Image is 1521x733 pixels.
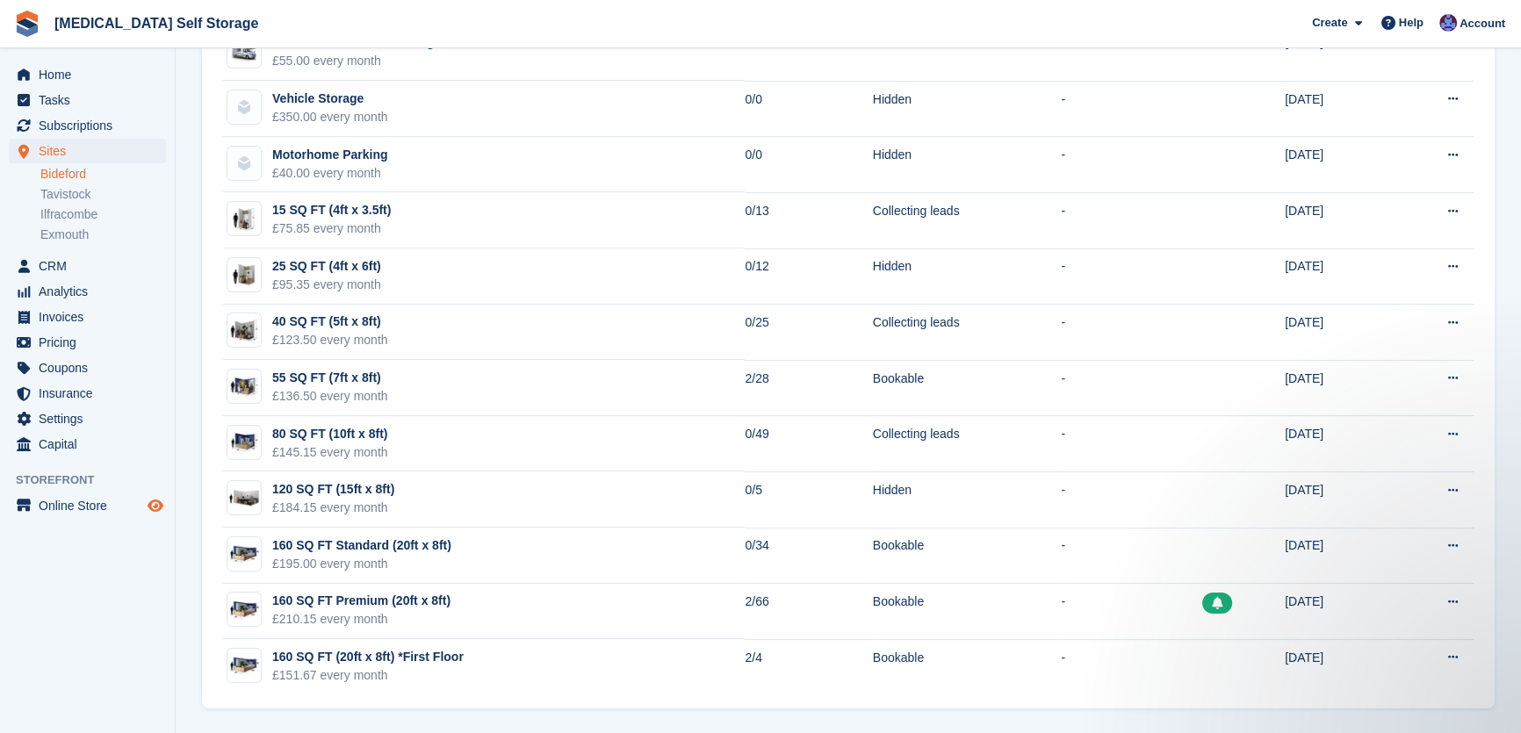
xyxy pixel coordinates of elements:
[873,192,1062,248] td: Collecting leads
[272,276,381,294] div: £95.35 every month
[1061,137,1202,193] td: -
[145,495,166,516] a: Preview store
[47,9,265,38] a: [MEDICAL_DATA] Self Storage
[9,381,166,406] a: menu
[1399,14,1424,32] span: Help
[9,279,166,304] a: menu
[873,248,1062,305] td: Hidden
[272,164,387,183] div: £40.00 every month
[39,305,144,329] span: Invoices
[227,206,261,232] img: 15-sqft-unit.jpg
[1285,25,1394,81] td: [DATE]
[745,416,872,472] td: 0/49
[1285,305,1394,361] td: [DATE]
[1061,584,1202,640] td: -
[272,480,394,499] div: 120 SQ FT (15ft x 8ft)
[272,90,388,108] div: Vehicle Storage
[227,147,261,180] img: blank-unit-type-icon-ffbac7b88ba66c5e286b0e438baccc4b9c83835d4c34f86887a83fc20ec27e7b.svg
[227,597,261,622] img: 20-ft-container.jpg
[272,257,381,276] div: 25 SQ FT (4ft x 6ft)
[272,555,451,573] div: £195.00 every month
[745,248,872,305] td: 0/12
[745,584,872,640] td: 2/66
[9,356,166,380] a: menu
[9,493,166,518] a: menu
[272,610,451,629] div: £210.15 every month
[745,192,872,248] td: 0/13
[1285,81,1394,137] td: [DATE]
[745,528,872,584] td: 0/34
[9,113,166,138] a: menu
[272,146,387,164] div: Motorhome Parking
[1061,360,1202,416] td: -
[272,592,451,610] div: 160 SQ FT Premium (20ft x 8ft)
[227,542,261,567] img: 20-ft-container.jpg
[227,485,261,511] img: 125-sqft-unit.jpg
[873,584,1062,640] td: Bookable
[39,493,144,518] span: Online Store
[1285,584,1394,640] td: [DATE]
[1285,137,1394,193] td: [DATE]
[873,137,1062,193] td: Hidden
[1460,15,1505,32] span: Account
[9,139,166,163] a: menu
[272,369,388,387] div: 55 SQ FT (7ft x 8ft)
[1061,25,1202,81] td: -
[1061,416,1202,472] td: -
[227,653,261,679] img: 20-ft-container.jpg
[272,666,464,685] div: £151.67 every month
[39,254,144,278] span: CRM
[1061,639,1202,694] td: -
[227,374,261,399] img: 60-sqft-container.jpg
[745,25,872,81] td: 0/1
[39,88,144,112] span: Tasks
[14,11,40,37] img: stora-icon-8386f47178a22dfd0bd8f6a31ec36ba5ce8667c1dd55bd0f319d3a0aa187defe.svg
[16,471,175,489] span: Storefront
[873,416,1062,472] td: Collecting leads
[40,226,166,243] a: Exmouth
[39,139,144,163] span: Sites
[40,206,166,223] a: Ilfracombe
[1285,192,1394,248] td: [DATE]
[745,81,872,137] td: 0/0
[272,201,391,219] div: 15 SQ FT (4ft x 3.5ft)
[745,137,872,193] td: 0/0
[272,425,388,443] div: 80 SQ FT (10ft x 8ft)
[1285,416,1394,472] td: [DATE]
[9,305,166,329] a: menu
[227,429,261,455] img: 10-ft-container%20(1).jpg
[272,499,394,517] div: £184.15 every month
[39,279,144,304] span: Analytics
[39,113,144,138] span: Subscriptions
[227,262,261,288] img: 25-sqft-unit.jpg
[873,305,1062,361] td: Collecting leads
[873,81,1062,137] td: Hidden
[272,536,451,555] div: 160 SQ FT Standard (20ft x 8ft)
[873,471,1062,528] td: Hidden
[272,52,441,70] div: £55.00 every month
[39,406,144,431] span: Settings
[272,108,388,126] div: £350.00 every month
[272,387,388,406] div: £136.50 every month
[40,166,166,183] a: Bideford
[873,360,1062,416] td: Bookable
[1061,248,1202,305] td: -
[227,318,261,343] img: 40-sqft-unit.jpg
[745,305,872,361] td: 0/25
[1061,81,1202,137] td: -
[873,639,1062,694] td: Bookable
[745,639,872,694] td: 2/4
[1439,14,1457,32] img: Helen Walker
[39,432,144,456] span: Capital
[1061,528,1202,584] td: -
[873,528,1062,584] td: Bookable
[745,360,872,416] td: 2/28
[9,62,166,87] a: menu
[40,186,166,203] a: Tavistock
[1061,471,1202,528] td: -
[9,88,166,112] a: menu
[873,25,1062,81] td: Hidden
[272,443,388,462] div: £145.15 every month
[1061,192,1202,248] td: -
[1061,305,1202,361] td: -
